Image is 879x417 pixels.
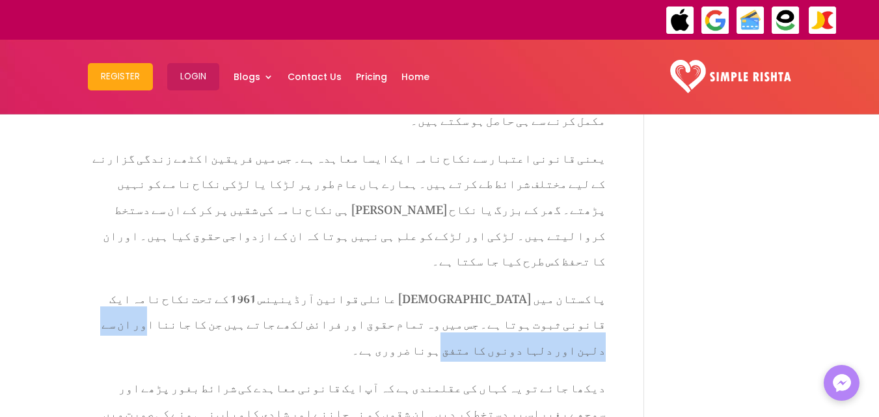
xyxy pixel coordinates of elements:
[771,6,800,35] img: EasyPaisa-icon
[736,6,765,35] img: Credit Cards
[167,63,219,90] button: Login
[288,43,342,111] a: Contact Us
[88,283,606,372] p: پاکستان میں [DEMOGRAPHIC_DATA] عائلی قوانین آرڈینینس 1961 کے تحت نکاح نامہ ایک قانونی ثبوت ہوتا ...
[666,6,695,35] img: ApplePay-icon
[88,43,153,111] a: Register
[88,63,153,90] button: Register
[356,43,387,111] a: Pricing
[167,43,219,111] a: Login
[808,6,837,35] img: JazzCash-icon
[88,142,606,283] p: یعنی قانونی اعتبار سے نکاح نامہ ایک ایسا معاہدہ ہے۔ جس میں فریقین اکٹھے زندگی گزارنے کے لیے مختلف...
[701,6,730,35] img: GooglePay-icon
[829,370,855,396] img: Messenger
[401,43,429,111] a: Home
[234,43,273,111] a: Blogs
